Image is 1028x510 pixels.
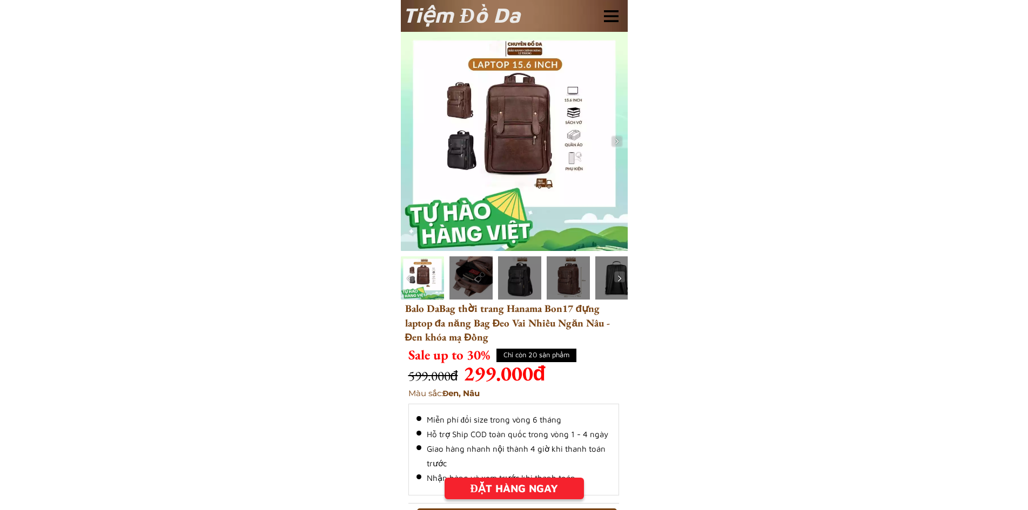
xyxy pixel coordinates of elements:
img: navigation [612,136,622,147]
li: Nhận hàng và xem trước khi thanh toán [416,471,611,485]
img: navigation [614,273,625,284]
h3: Màu sắc: [408,387,596,400]
h3: Balo DaBag thời trang Hanama Bon17 đựng laptop đa năng Bag Đeo Vai Nhiều Ngăn Nâu - Đen khóa mạ Đồng [405,302,627,359]
h3: 599.000đ [408,366,522,386]
h3: 299.000đ [463,358,565,389]
span: Đen, Nâu [443,388,480,398]
li: Giao hàng nhanh nội thành 4 giờ khi thanh toán trước [416,441,611,471]
li: Miễn phí đổi size trong vòng 6 tháng [416,412,611,427]
img: navigation [404,273,414,284]
div: ĐẶT HÀNG NGAY [445,480,584,497]
li: Hỗ trợ Ship COD toàn quốc trong vòng 1 - 4 ngày [416,427,611,441]
h4: Chỉ còn 20 sản phẩm [497,350,576,361]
